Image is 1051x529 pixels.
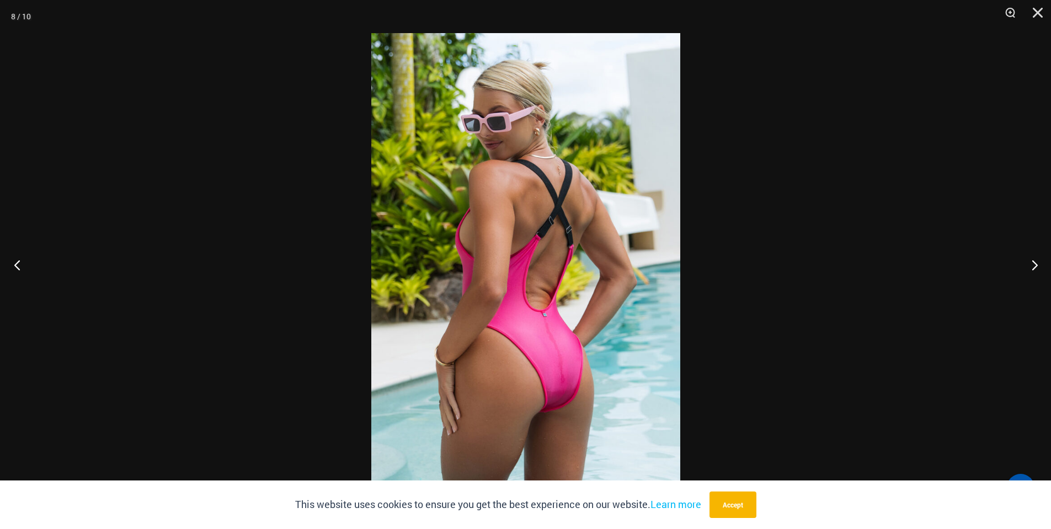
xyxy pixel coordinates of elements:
[650,498,701,511] a: Learn more
[371,33,680,496] img: Bond Shiny Pink 8935 One Piece 08
[709,491,756,518] button: Accept
[1010,237,1051,292] button: Next
[295,496,701,513] p: This website uses cookies to ensure you get the best experience on our website.
[11,8,31,25] div: 8 / 10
